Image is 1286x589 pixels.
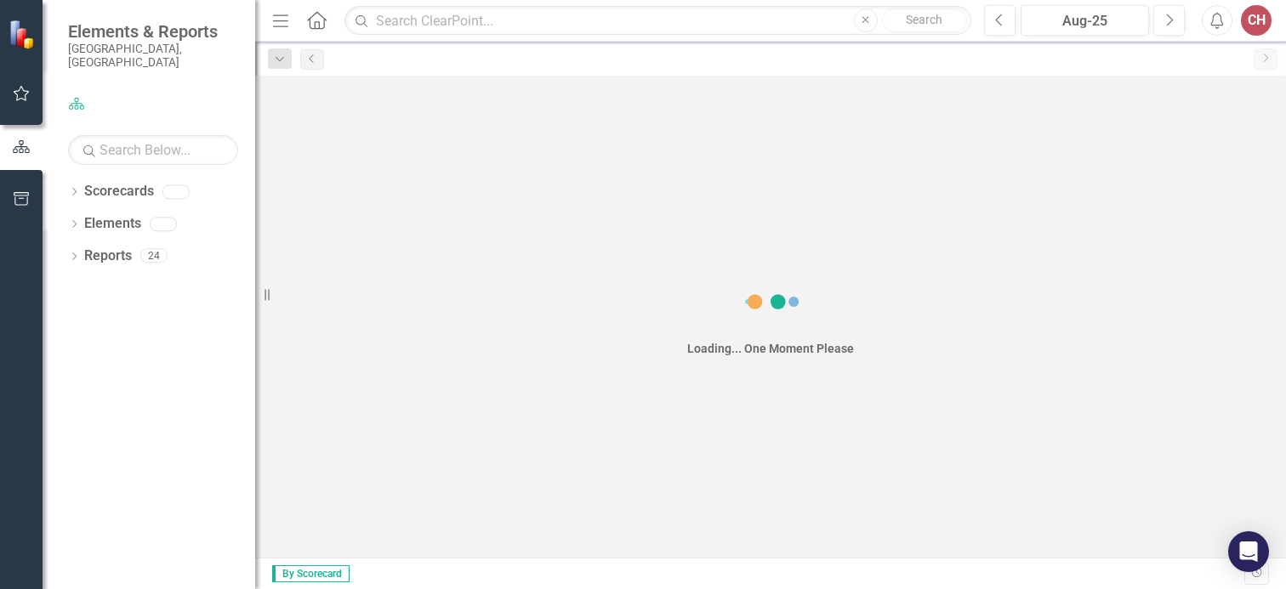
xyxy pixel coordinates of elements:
[1027,11,1143,31] div: Aug-25
[687,340,854,357] div: Loading... One Moment Please
[140,249,168,263] div: 24
[1228,531,1269,572] div: Open Intercom Messenger
[344,6,971,36] input: Search ClearPoint...
[68,135,238,165] input: Search Below...
[9,20,38,49] img: ClearPoint Strategy
[1021,5,1149,36] button: Aug-25
[906,13,942,26] span: Search
[68,21,238,42] span: Elements & Reports
[84,246,132,266] a: Reports
[882,8,967,32] button: Search
[68,42,238,70] small: [GEOGRAPHIC_DATA], [GEOGRAPHIC_DATA]
[1241,5,1272,36] button: CH
[84,182,154,201] a: Scorecards
[272,565,350,582] span: By Scorecard
[84,214,141,234] a: Elements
